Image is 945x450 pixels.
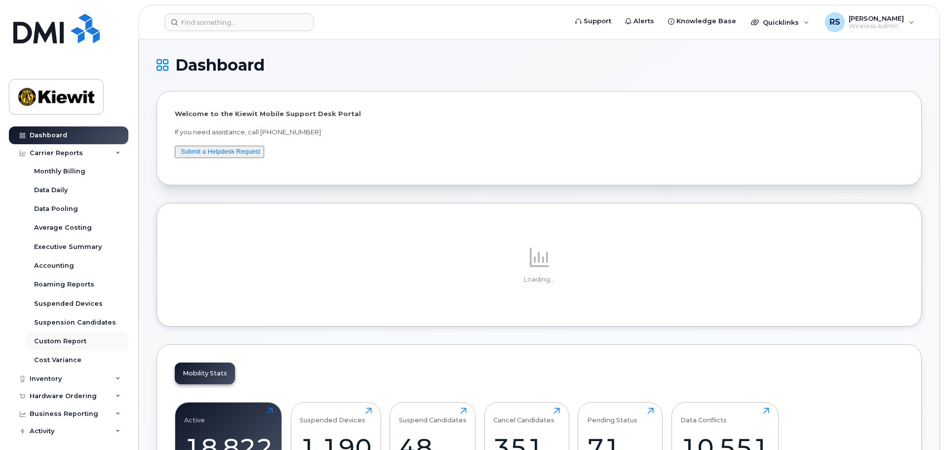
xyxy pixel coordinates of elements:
div: Data Conflicts [680,408,727,424]
div: Suspend Candidates [399,408,467,424]
div: Cancel Candidates [493,408,554,424]
p: If you need assistance, call [PHONE_NUMBER] [175,127,904,137]
a: Submit a Helpdesk Request [181,148,260,155]
span: Dashboard [175,58,265,73]
div: Suspended Devices [300,408,365,424]
div: Pending Status [587,408,637,424]
p: Loading... [175,275,904,284]
p: Welcome to the Kiewit Mobile Support Desk Portal [175,109,904,119]
button: Submit a Helpdesk Request [175,146,264,158]
div: Active [184,408,205,424]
